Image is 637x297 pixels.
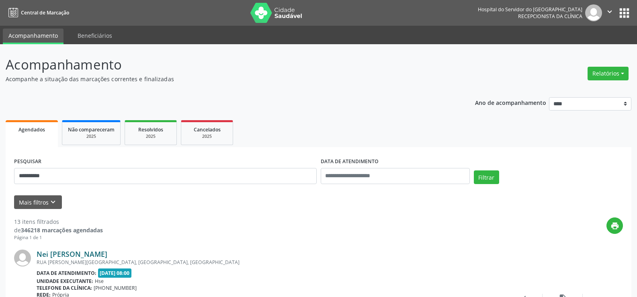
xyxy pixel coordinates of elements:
[617,6,631,20] button: apps
[49,198,57,207] i: keyboard_arrow_down
[37,285,92,291] b: Telefone da clínica:
[14,195,62,209] button: Mais filtroskeyboard_arrow_down
[21,226,103,234] strong: 346218 marcações agendadas
[68,133,115,139] div: 2025
[37,250,107,258] a: Nei [PERSON_NAME]
[68,126,115,133] span: Não compareceram
[6,6,69,19] a: Central de Marcação
[37,259,502,266] div: RUA [PERSON_NAME][GEOGRAPHIC_DATA], [GEOGRAPHIC_DATA], [GEOGRAPHIC_DATA]
[37,278,93,285] b: Unidade executante:
[131,133,171,139] div: 2025
[37,270,96,277] b: Data de atendimento:
[605,7,614,16] i: 
[478,6,582,13] div: Hospital do Servidor do [GEOGRAPHIC_DATA]
[610,221,619,230] i: print
[602,4,617,21] button: 
[138,126,163,133] span: Resolvidos
[14,250,31,266] img: img
[18,126,45,133] span: Agendados
[518,13,582,20] span: Recepcionista da clínica
[21,9,69,16] span: Central de Marcação
[14,156,41,168] label: PESQUISAR
[6,75,444,83] p: Acompanhe a situação das marcações correntes e finalizadas
[585,4,602,21] img: img
[14,217,103,226] div: 13 itens filtrados
[475,97,546,107] p: Ano de acompanhamento
[98,268,132,278] span: [DATE] 08:00
[14,234,103,241] div: Página 1 de 1
[6,55,444,75] p: Acompanhamento
[187,133,227,139] div: 2025
[588,67,629,80] button: Relatórios
[321,156,379,168] label: DATA DE ATENDIMENTO
[94,285,137,291] span: [PHONE_NUMBER]
[474,170,499,184] button: Filtrar
[14,226,103,234] div: de
[606,217,623,234] button: print
[72,29,118,43] a: Beneficiários
[194,126,221,133] span: Cancelados
[3,29,63,44] a: Acompanhamento
[95,278,104,285] span: Hse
